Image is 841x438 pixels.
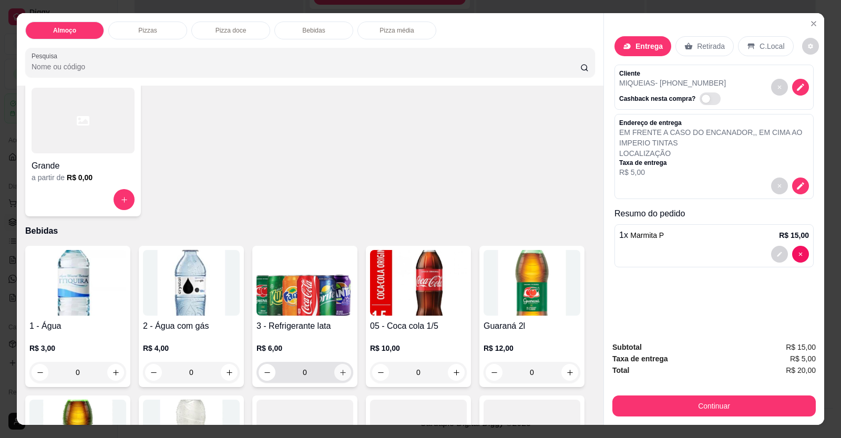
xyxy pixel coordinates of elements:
[216,26,247,35] p: Pizza doce
[484,320,580,332] h4: Guaraná 2l
[53,26,76,35] p: Almoço
[486,364,502,381] button: decrease-product-quantity
[619,119,809,127] p: Endereço de entrega
[612,343,642,351] strong: Subtotal
[257,320,353,332] h4: 3 - Refrigerante lata
[143,320,240,332] h4: 2 - Água com gás
[802,38,819,55] button: decrease-product-quantity
[370,343,467,353] p: R$ 10,00
[67,172,93,183] h6: R$ 0,00
[619,78,726,88] p: MIQUEIAS - [PHONE_NUMBER]
[29,343,126,353] p: R$ 3,00
[619,95,695,103] p: Cashback nesta compra?
[619,127,809,148] p: EM FRENTE A CASO DO ENCANADOR , , EM CIMA AO IMPERIO TINTAS
[32,61,580,72] input: Pesquisa
[612,354,668,363] strong: Taxa de entrega
[484,250,580,316] img: product-image
[29,320,126,332] h4: 1 - Água
[370,250,467,316] img: product-image
[697,41,725,51] p: Retirada
[700,92,725,105] label: Automatic updates
[805,15,822,32] button: Close
[143,343,240,353] p: R$ 4,00
[792,246,809,263] button: decrease-product-quantity
[32,160,135,172] h4: Grande
[334,364,351,381] button: increase-product-quantity
[786,364,816,376] span: R$ 20,00
[32,51,61,60] label: Pesquisa
[25,225,595,237] p: Bebidas
[635,41,663,51] p: Entrega
[370,320,467,332] h4: 05 - Coca cola 1/5
[138,26,157,35] p: Pizzas
[630,231,664,239] span: Marmita P
[619,148,809,159] p: LOCALIZAÇÃO
[612,366,629,374] strong: Total
[107,364,124,381] button: increase-product-quantity
[29,250,126,316] img: product-image
[619,167,809,178] p: R$ 5,00
[619,229,664,242] p: 1 x
[302,26,325,35] p: Bebidas
[484,343,580,353] p: R$ 12,00
[614,207,814,220] p: Resumo do pedido
[786,341,816,353] span: R$ 15,00
[771,178,788,194] button: decrease-product-quantity
[32,364,48,381] button: decrease-product-quantity
[792,79,809,96] button: decrease-product-quantity
[257,250,353,316] img: product-image
[32,172,135,183] div: a partir de
[792,178,809,194] button: decrease-product-quantity
[771,79,788,96] button: decrease-product-quantity
[221,364,238,381] button: increase-product-quantity
[619,159,809,167] p: Taxa de entrega
[259,364,275,381] button: decrease-product-quantity
[779,230,809,241] p: R$ 15,00
[372,364,389,381] button: decrease-product-quantity
[561,364,578,381] button: increase-product-quantity
[114,189,135,210] button: increase-product-quantity
[790,353,816,364] span: R$ 5,00
[760,41,784,51] p: C.Local
[380,26,414,35] p: Pizza média
[612,395,816,416] button: Continuar
[257,343,353,353] p: R$ 6,00
[771,246,788,263] button: decrease-product-quantity
[448,364,465,381] button: increase-product-quantity
[143,250,240,316] img: product-image
[145,364,162,381] button: decrease-product-quantity
[619,69,726,78] p: Cliente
